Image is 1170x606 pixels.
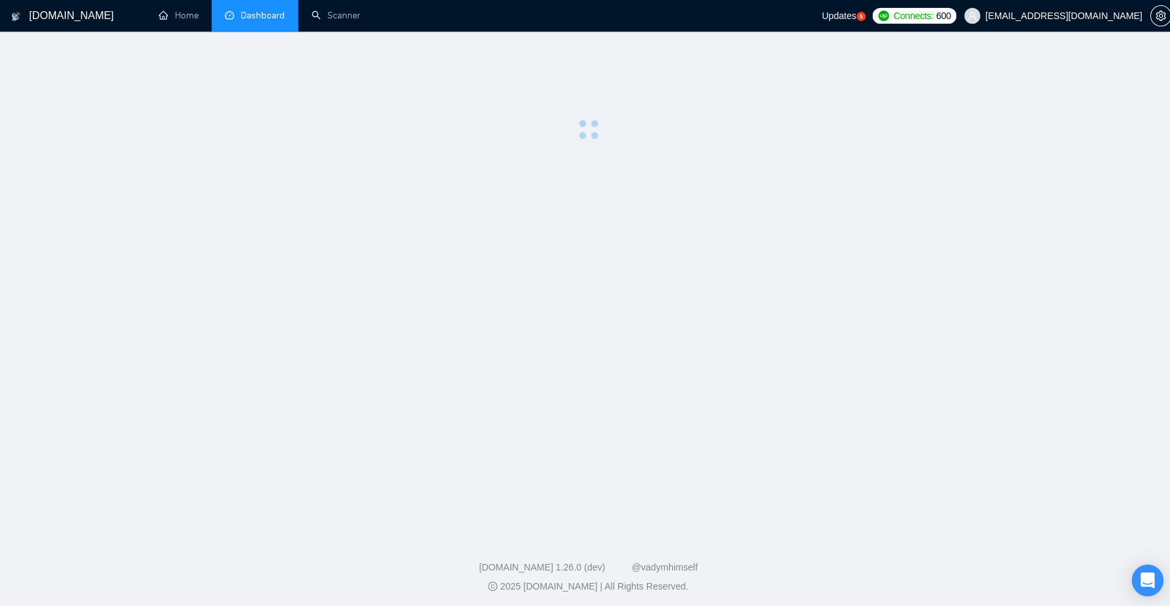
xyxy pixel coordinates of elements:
[224,11,233,20] span: dashboard
[628,559,694,569] a: @vadymhimself
[1125,561,1157,593] div: Open Intercom Messenger
[11,576,1159,590] div: 2025 [DOMAIN_NAME] | All Rights Reserved.
[931,9,945,23] span: 600
[476,559,602,569] a: [DOMAIN_NAME] 1.26.0 (dev)
[852,12,861,21] a: 5
[1144,11,1164,21] span: setting
[1144,5,1165,26] button: setting
[158,10,197,21] a: homeHome
[239,10,283,21] span: Dashboard
[873,11,884,21] img: upwork-logo.png
[962,11,971,20] span: user
[889,9,928,23] span: Connects:
[310,10,358,21] a: searchScanner
[1144,11,1165,21] a: setting
[485,578,495,588] span: copyright
[11,6,20,27] img: logo
[817,11,851,21] span: Updates
[854,14,858,20] text: 5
